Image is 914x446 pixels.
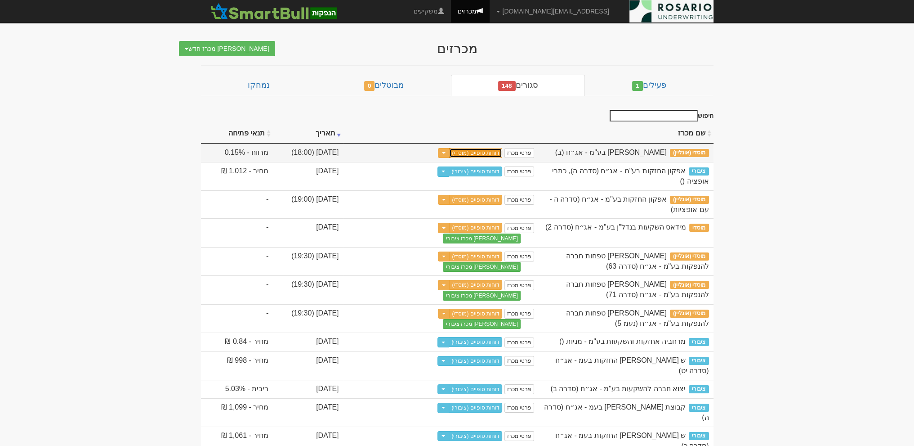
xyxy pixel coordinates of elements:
[606,110,713,122] label: חיפוש
[201,398,273,427] td: מחיר - 1,099 ₪
[504,309,534,319] a: פרטי מכרז
[539,124,713,144] th: שם מכרז : activate to sort column ascending
[610,110,698,122] input: חיפוש
[555,149,667,156] span: דניאל פקדונות בע"מ - אג״ח (ב)
[201,75,317,96] a: נמחקו
[201,275,273,304] td: -
[273,275,343,304] td: [DATE] (19:30)
[504,223,534,233] a: פרטי מכרז
[201,380,273,399] td: ריבית - 5.03%
[273,124,343,144] th: תאריך : activate to sort column ascending
[443,319,520,329] button: [PERSON_NAME] מכרז ציבורי
[689,167,709,176] span: ציבורי
[566,309,709,327] span: מזרחי טפחות חברה להנפקות בע"מ - אג״ח (נעמ 5)
[443,291,520,301] button: [PERSON_NAME] מכרז ציבורי
[449,309,502,319] a: דוחות סופיים (מוסדי)
[449,337,502,347] a: דוחות סופיים (ציבורי)
[273,398,343,427] td: [DATE]
[449,148,502,158] a: דוחות סופיים (מוסדי)
[201,162,273,190] td: מחיר - 1,012 ₪
[273,162,343,190] td: [DATE]
[201,190,273,219] td: -
[443,234,520,243] button: [PERSON_NAME] מכרז ציבורי
[208,2,340,20] img: SmartBull Logo
[689,404,709,412] span: ציבורי
[566,252,709,270] span: מזרחי טפחות חברה להנפקות בע"מ - אג״ח (סדרה 63)
[670,149,709,157] span: מוסדי (אונליין)
[317,75,451,96] a: מבוטלים
[201,351,273,380] td: מחיר - 998 ₪
[179,41,275,56] button: [PERSON_NAME] מכרז חדש
[504,167,534,176] a: פרטי מכרז
[549,195,709,213] span: אפקון החזקות בע"מ - אג״ח (סדרה ה - עם אופציות)
[273,218,343,247] td: [DATE]
[273,380,343,399] td: [DATE]
[504,252,534,261] a: פרטי מכרז
[443,262,520,272] button: [PERSON_NAME] מכרז ציבורי
[670,310,709,318] span: מוסדי (אונליין)
[282,41,633,56] div: מכרזים
[273,333,343,351] td: [DATE]
[550,385,686,392] span: יצוא חברה להשקעות בע"מ - אג״ח (סדרה ב)
[451,75,585,96] a: סגורים
[504,195,534,205] a: פרטי מכרז
[552,167,709,185] span: אפקון החזקות בע"מ - אג״ח (סדרה ה), כתבי אופציה ()
[689,432,709,440] span: ציבורי
[689,357,709,365] span: ציבורי
[201,144,273,162] td: מרווח - 0.15%
[273,304,343,333] td: [DATE] (19:30)
[504,384,534,394] a: פרטי מכרז
[364,81,375,91] span: 0
[449,167,502,176] a: דוחות סופיים (ציבורי)
[555,356,709,374] span: ש שלמה החזקות בעמ - אג״ח (סדרה יט)
[585,75,713,96] a: פעילים
[504,431,534,441] a: פרטי מכרז
[273,190,343,219] td: [DATE] (19:00)
[545,223,686,231] span: מידאס השקעות בנדל''ן בע''מ - אג״ח (סדרה 2)
[504,356,534,366] a: פרטי מכרז
[273,144,343,162] td: [DATE] (18:00)
[449,280,502,290] a: דוחות סופיים (מוסדי)
[504,338,534,347] a: פרטי מכרז
[689,385,709,393] span: ציבורי
[273,247,343,276] td: [DATE] (19:30)
[670,281,709,289] span: מוסדי (אונליין)
[504,403,534,413] a: פרטי מכרז
[201,124,273,144] th: תנאי פתיחה : activate to sort column ascending
[449,223,502,233] a: דוחות סופיים (מוסדי)
[273,351,343,380] td: [DATE]
[201,218,273,247] td: -
[566,280,709,298] span: מזרחי טפחות חברה להנפקות בע"מ - אג״ח (סדרה 71)
[498,81,516,91] span: 148
[504,280,534,290] a: פרטי מכרז
[670,196,709,204] span: מוסדי (אונליין)
[201,333,273,351] td: מחיר - 0.84 ₪
[449,252,502,261] a: דוחות סופיים (מוסדי)
[689,224,709,232] span: מוסדי
[670,252,709,261] span: מוסדי (אונליין)
[201,304,273,333] td: -
[449,403,502,413] a: דוחות סופיים (ציבורי)
[559,338,686,345] span: מרחביה אחזקות והשקעות בע"מ - מניות ()
[449,195,502,205] a: דוחות סופיים (מוסדי)
[544,403,709,421] span: קבוצת אשטרום בעמ - אג״ח (סדרה ה)
[449,356,502,366] a: דוחות סופיים (ציבורי)
[632,81,643,91] span: 1
[201,247,273,276] td: -
[504,148,534,158] a: פרטי מכרז
[689,338,709,346] span: ציבורי
[449,431,502,441] a: דוחות סופיים (ציבורי)
[449,384,502,394] a: דוחות סופיים (ציבורי)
